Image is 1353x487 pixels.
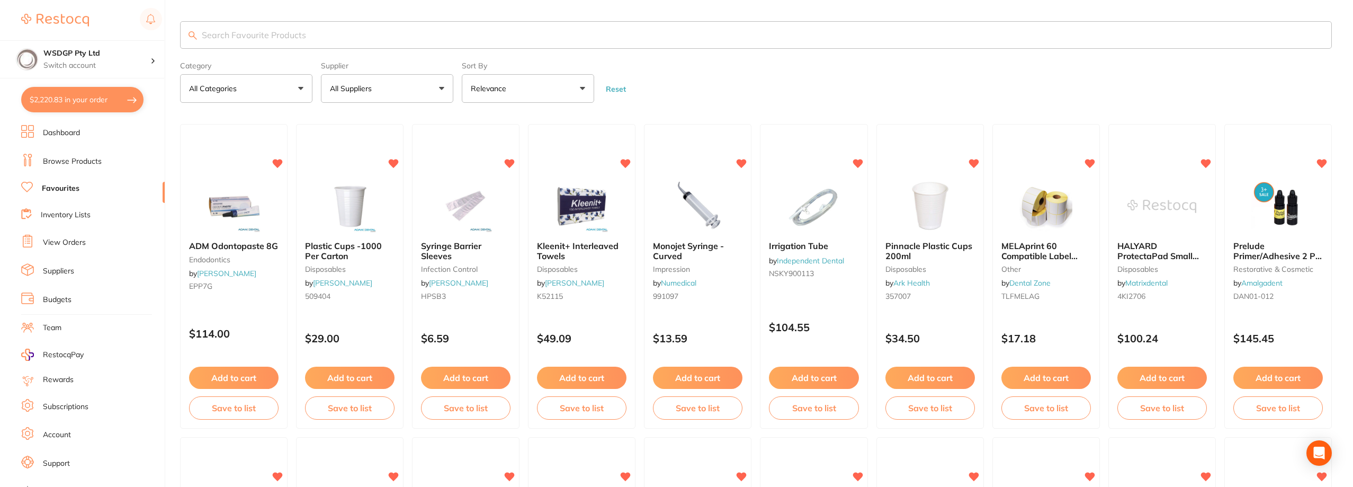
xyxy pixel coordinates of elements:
span: Plastic Cups -1000 Per Carton [305,241,382,261]
p: Switch account [43,60,150,71]
button: Save to list [305,396,395,420]
a: Independent Dental [777,256,844,265]
img: WSDGP Pty Ltd [16,49,38,70]
span: by [1117,278,1168,288]
p: All Suppliers [330,83,376,94]
span: HPSB3 [421,291,446,301]
span: by [653,278,696,288]
a: Rewards [43,375,74,385]
span: Pinnacle Plastic Cups 200ml [885,241,972,261]
p: All Categories [189,83,241,94]
p: $6.59 [421,332,510,344]
span: by [1233,278,1283,288]
button: Save to list [421,396,510,420]
small: disposables [305,265,395,273]
b: Plastic Cups -1000 Per Carton [305,241,395,261]
img: ADM Odontopaste 8G [200,180,268,233]
a: Dental Zone [1009,278,1051,288]
button: Save to list [1001,396,1091,420]
small: restorative & cosmetic [1233,265,1323,273]
span: by [885,278,930,288]
button: Add to cart [1233,367,1323,389]
img: Pinnacle Plastic Cups 200ml [895,180,964,233]
span: EPP7G [189,281,212,291]
img: MELAprint 60 Compatible Label Sticker Printer Rolls [1011,180,1080,233]
button: Add to cart [189,367,279,389]
a: Budgets [43,295,71,305]
p: $13.59 [653,332,742,344]
b: Kleenit+ Interleaved Towels [537,241,626,261]
a: RestocqPay [21,349,84,361]
button: Add to cart [1117,367,1207,389]
a: Support [43,458,70,469]
a: Favourites [42,183,79,194]
a: Subscriptions [43,402,88,412]
img: HALYARD ProtectaPad Small 2706 (800) 28.5 x 21.5cm [1127,180,1196,233]
span: 991097 [653,291,678,301]
b: ADM Odontopaste 8G [189,241,279,251]
a: [PERSON_NAME] [545,278,604,288]
img: Irrigation Tube [779,180,848,233]
button: Relevance [462,74,594,103]
span: TLFMELAG [1001,291,1040,301]
a: Dashboard [43,128,80,138]
button: Save to list [537,396,626,420]
button: Add to cart [421,367,510,389]
small: disposables [885,265,975,273]
b: Syringe Barrier Sleeves [421,241,510,261]
a: Ark Health [893,278,930,288]
small: endodontics [189,255,279,264]
a: [PERSON_NAME] [429,278,488,288]
button: All Suppliers [321,74,453,103]
b: Pinnacle Plastic Cups 200ml [885,241,975,261]
b: Prelude Primer/Adhesive 2 Pk (5 ml each) [1233,241,1323,261]
img: RestocqPay [21,349,34,361]
p: $34.50 [885,332,975,344]
div: Open Intercom Messenger [1306,440,1332,466]
a: Amalgadent [1241,278,1283,288]
button: Add to cart [769,367,858,389]
button: Save to list [885,396,975,420]
span: NSKY900113 [769,269,814,278]
img: Restocq Logo [21,14,89,26]
button: Add to cart [537,367,626,389]
small: other [1001,265,1091,273]
a: Account [43,430,71,440]
a: Team [43,323,61,333]
b: HALYARD ProtectaPad Small 2706 (800) 28.5 x 21.5cm [1117,241,1207,261]
small: disposables [537,265,626,273]
p: $114.00 [189,327,279,340]
button: Add to cart [653,367,742,389]
a: Inventory Lists [41,210,91,220]
span: Kleenit+ Interleaved Towels [537,241,619,261]
p: $17.18 [1001,332,1091,344]
a: [PERSON_NAME] [197,269,256,278]
span: K52115 [537,291,563,301]
span: DAN01-012 [1233,291,1274,301]
input: Search Favourite Products [180,21,1332,49]
img: Syringe Barrier Sleeves [432,180,500,233]
button: Save to list [653,396,742,420]
button: Add to cart [885,367,975,389]
button: Save to list [769,396,858,420]
img: Plastic Cups -1000 Per Carton [316,180,384,233]
span: by [769,256,844,265]
small: disposables [1117,265,1207,273]
span: HALYARD ProtectaPad Small 2706 (800) 28.5 x 21.5cm [1117,241,1199,280]
span: Irrigation Tube [769,241,828,251]
button: Save to list [1117,396,1207,420]
span: ADM Odontopaste 8G [189,241,278,251]
a: Matrixdental [1125,278,1168,288]
img: Monojet Syringe - Curved [664,180,732,233]
button: Add to cart [1001,367,1091,389]
span: by [305,278,372,288]
span: by [1001,278,1051,288]
b: Irrigation Tube [769,241,858,251]
p: $49.09 [537,332,626,344]
span: Prelude Primer/Adhesive 2 Pk (5 ml each) [1233,241,1322,271]
span: by [421,278,488,288]
img: Prelude Primer/Adhesive 2 Pk (5 ml each) [1243,180,1312,233]
img: Kleenit+ Interleaved Towels [548,180,616,233]
button: Save to list [1233,396,1323,420]
b: MELAprint 60 Compatible Label Sticker Printer Rolls [1001,241,1091,261]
